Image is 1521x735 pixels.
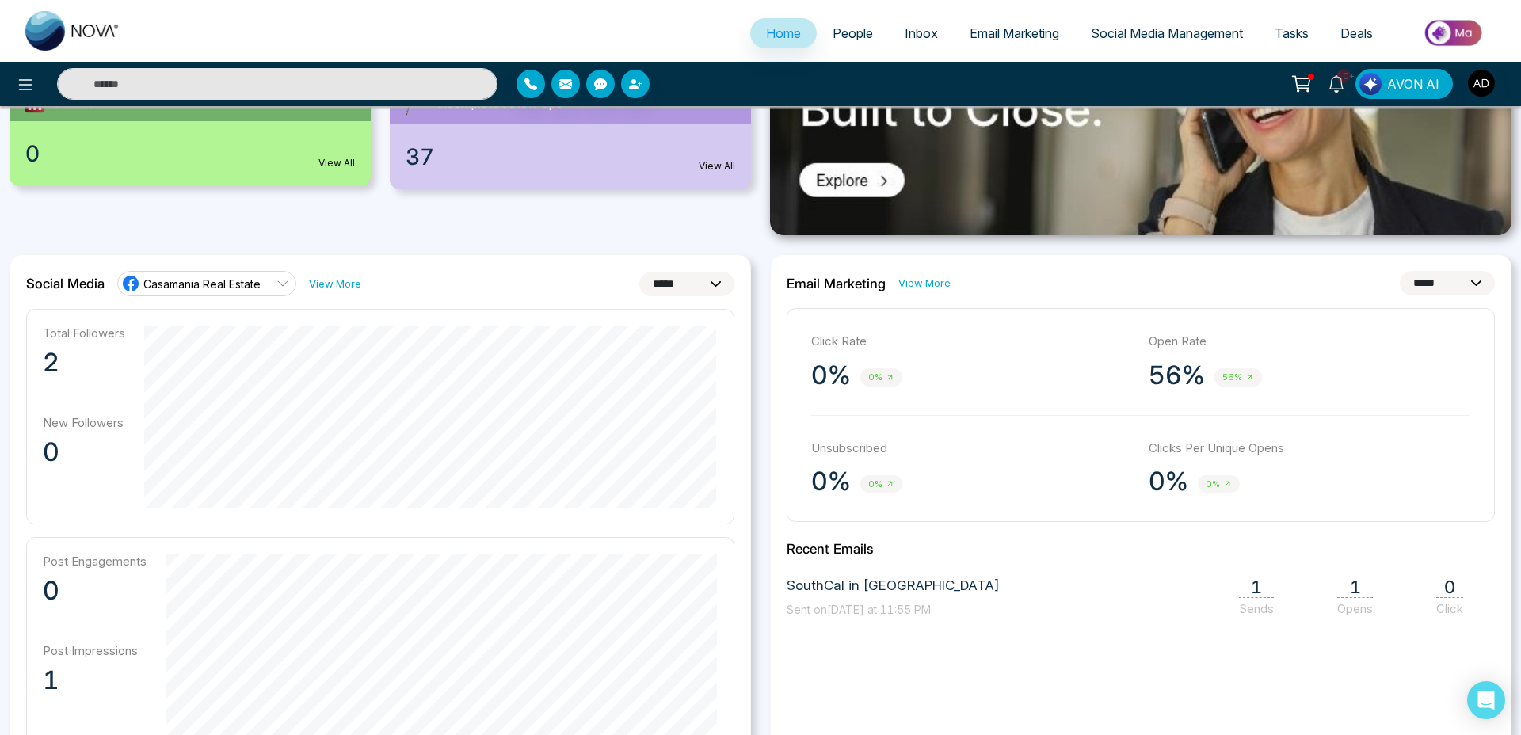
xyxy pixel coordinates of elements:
[970,25,1059,41] span: Email Marketing
[1355,69,1453,99] button: AVON AI
[318,156,355,170] a: View All
[43,575,147,607] p: 0
[1387,74,1439,93] span: AVON AI
[1149,440,1470,458] p: Clicks Per Unique Opens
[1259,18,1325,48] a: Tasks
[143,276,261,291] span: Casamania Real Estate
[1359,73,1382,95] img: Lead Flow
[811,466,851,497] p: 0%
[833,25,873,41] span: People
[26,276,105,291] h2: Social Media
[1239,601,1274,616] span: Sends
[817,18,889,48] a: People
[1325,18,1389,48] a: Deals
[787,541,1495,557] h2: Recent Emails
[43,347,125,379] p: 2
[1091,25,1243,41] span: Social Media Management
[1214,368,1262,387] span: 56%
[1436,577,1463,598] span: 0
[1275,25,1309,41] span: Tasks
[787,276,886,291] h2: Email Marketing
[1436,601,1463,616] span: Click
[1337,601,1373,616] span: Opens
[1397,15,1511,51] img: Market-place.gif
[43,326,125,341] p: Total Followers
[1198,475,1240,493] span: 0%
[25,137,40,170] span: 0
[1340,25,1373,41] span: Deals
[860,475,902,493] span: 0%
[699,159,735,173] a: View All
[43,665,147,696] p: 1
[766,25,801,41] span: Home
[811,440,1133,458] p: Unsubscribed
[1149,333,1470,351] p: Open Rate
[43,436,125,468] p: 0
[905,25,938,41] span: Inbox
[889,18,954,48] a: Inbox
[1239,577,1274,598] span: 1
[1075,18,1259,48] a: Social Media Management
[380,83,760,189] a: Incomplete Follow Ups37View All
[1467,681,1505,719] div: Open Intercom Messenger
[1336,69,1351,83] span: 10+
[43,643,147,658] p: Post Impressions
[309,276,361,291] a: View More
[43,415,125,430] p: New Followers
[1149,466,1188,497] p: 0%
[1317,69,1355,97] a: 10+
[750,18,817,48] a: Home
[406,140,434,173] span: 37
[811,360,851,391] p: 0%
[43,554,147,569] p: Post Engagements
[860,368,902,387] span: 0%
[1149,360,1205,391] p: 56%
[954,18,1075,48] a: Email Marketing
[25,11,120,51] img: Nova CRM Logo
[787,576,1000,596] span: SouthCal in [GEOGRAPHIC_DATA]
[787,603,931,616] span: Sent on [DATE] at 11:55 PM
[811,333,1133,351] p: Click Rate
[898,276,951,291] a: View More
[1337,577,1373,598] span: 1
[1468,70,1495,97] img: User Avatar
